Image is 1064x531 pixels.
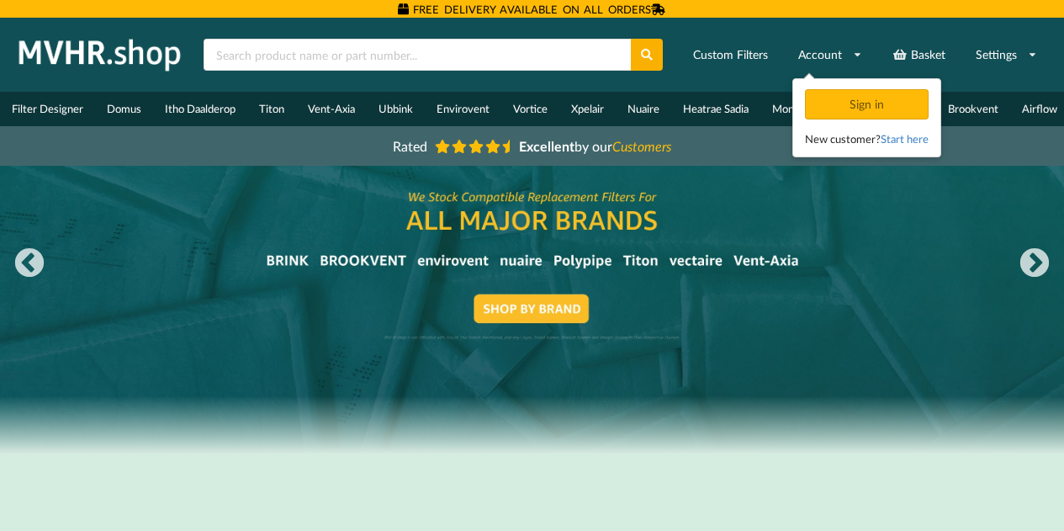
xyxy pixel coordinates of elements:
a: Vent-Axia [296,92,367,126]
a: Sign in [805,97,932,111]
a: Start here [881,132,929,146]
a: Monsoon [760,92,828,126]
img: mvhr.shop.png [12,34,188,76]
a: Brookvent [936,92,1010,126]
a: Vortice [501,92,559,126]
a: Domus [95,92,153,126]
div: Sign in [805,89,929,119]
a: Itho Daalderop [153,92,247,126]
a: Account [787,40,873,70]
input: Search product name or part number... [204,39,631,71]
a: Envirovent [425,92,501,126]
a: Heatrae Sadia [671,92,760,126]
a: Ubbink [367,92,425,126]
a: Settings [965,40,1048,70]
span: by our [519,138,671,154]
a: Custom Filters [682,40,779,70]
b: Excellent [519,138,574,154]
a: Rated Excellentby ourCustomers [381,132,684,160]
a: Nuaire [616,92,671,126]
i: Customers [612,138,671,154]
a: Basket [881,40,956,70]
a: Xpelair [559,92,616,126]
span: Rated [393,138,427,154]
a: Titon [247,92,296,126]
button: Next [1018,247,1051,281]
button: Previous [13,247,46,281]
div: New customer? [805,130,929,147]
